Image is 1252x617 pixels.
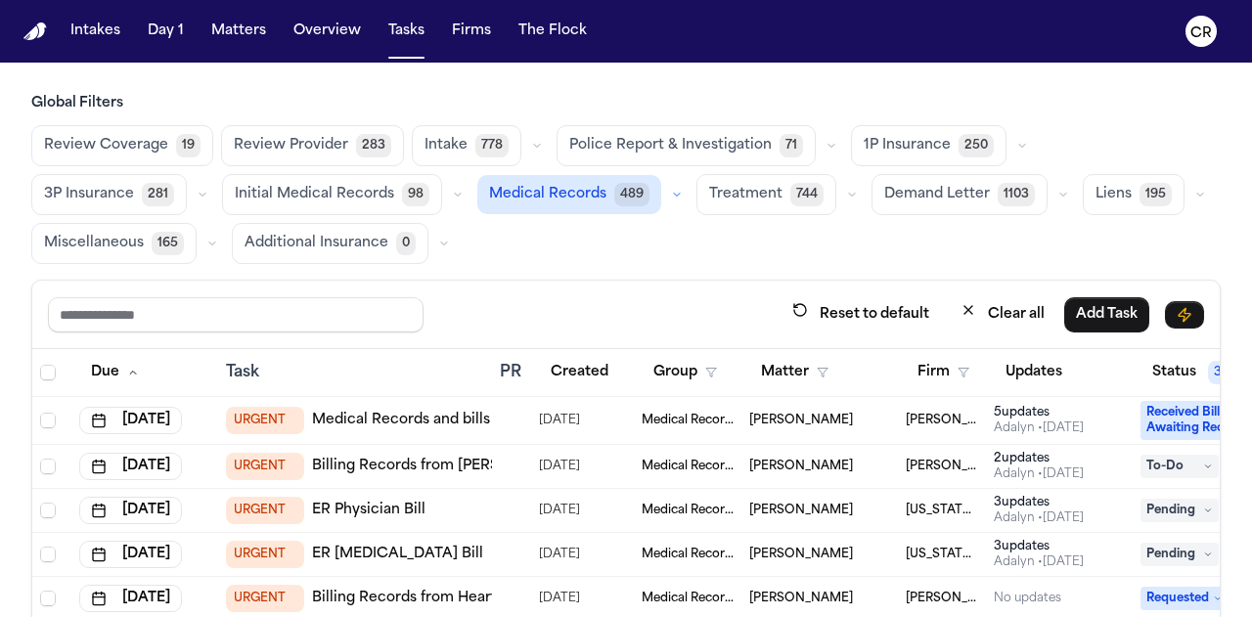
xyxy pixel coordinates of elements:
span: Additional Insurance [245,234,388,253]
button: Add Task [1064,297,1149,332]
span: Medical Records [489,185,606,204]
button: Police Report & Investigation71 [557,125,816,166]
span: 281 [142,183,174,206]
button: Treatment744 [696,174,836,215]
img: Finch Logo [23,22,47,41]
button: Miscellaneous165 [31,223,197,264]
span: 778 [475,134,509,157]
span: Liens [1095,185,1132,204]
span: 744 [790,183,824,206]
button: 3P Insurance281 [31,174,187,215]
button: Immediate Task [1165,301,1204,329]
span: Police Report & Investigation [569,136,772,155]
span: Intake [425,136,468,155]
span: 489 [614,183,649,206]
span: 1P Insurance [864,136,951,155]
span: Review Provider [234,136,348,155]
button: The Flock [511,14,595,49]
button: Liens195 [1083,174,1185,215]
h3: Global Filters [31,94,1221,113]
span: 19 [176,134,201,157]
span: Miscellaneous [44,234,144,253]
span: Demand Letter [884,185,990,204]
span: 250 [959,134,994,157]
span: 71 [780,134,803,157]
span: 98 [402,183,429,206]
button: Intake778 [412,125,521,166]
button: 1P Insurance250 [851,125,1006,166]
span: 1103 [998,183,1035,206]
span: Review Coverage [44,136,168,155]
button: Reset to default [781,296,941,332]
span: 165 [152,232,184,255]
button: Firms [444,14,499,49]
span: 3P Insurance [44,185,134,204]
span: Initial Medical Records [235,185,394,204]
button: Review Provider283 [221,125,404,166]
button: Overview [286,14,369,49]
button: Review Coverage19 [31,125,213,166]
button: Initial Medical Records98 [222,174,442,215]
span: 283 [356,134,391,157]
button: Demand Letter1103 [872,174,1048,215]
a: Home [23,22,47,41]
button: Matters [203,14,274,49]
span: 0 [396,232,416,255]
span: Treatment [709,185,782,204]
button: Clear all [949,296,1056,332]
button: Day 1 [140,14,192,49]
button: Medical Records489 [477,175,661,214]
span: 195 [1140,183,1172,206]
button: Tasks [380,14,432,49]
button: Additional Insurance0 [232,223,428,264]
button: Intakes [63,14,128,49]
